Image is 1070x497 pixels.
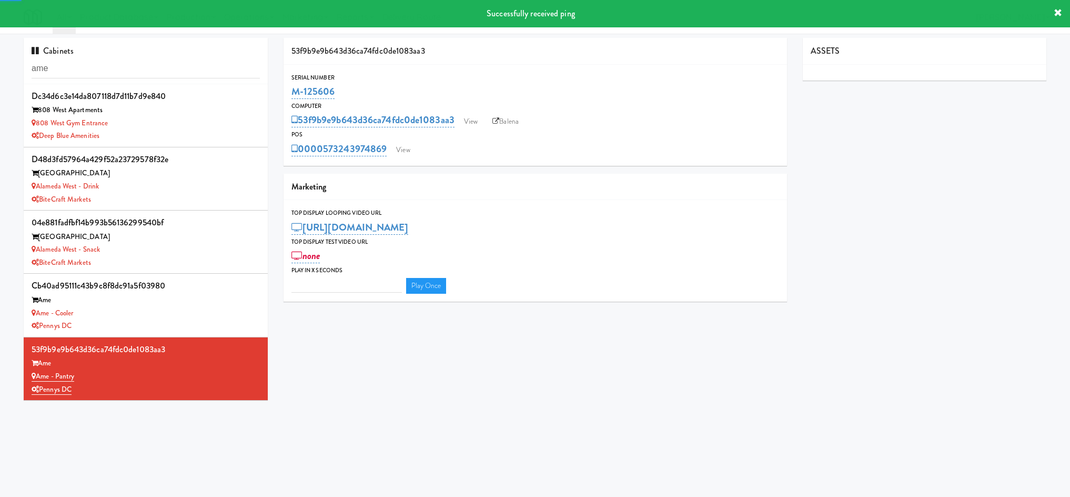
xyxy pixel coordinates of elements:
[32,308,73,318] a: Ame - Cooler
[32,118,108,128] a: 808 West Gym Entrance
[24,337,268,401] li: 53f9b9e9b643d36ca74fdc0de1083aa3Ame Ame - PantryPennys DC
[291,113,455,127] a: 53f9b9e9b643d36ca74fdc0de1083aa3
[32,342,260,357] div: 53f9b9e9b643d36ca74fdc0de1083aa3
[406,278,447,294] a: Play Once
[291,73,779,83] div: Serial Number
[32,371,74,382] a: Ame - Pantry
[811,45,840,57] span: ASSETS
[32,181,99,191] a: Alameda West - Drink
[291,181,327,193] span: Marketing
[32,131,99,141] a: Deep Blue Amenities
[32,384,72,395] a: Pennys DC
[32,167,260,180] div: [GEOGRAPHIC_DATA]
[291,237,779,247] div: Top Display Test Video Url
[291,142,387,156] a: 0000573243974869
[487,7,575,19] span: Successfully received ping
[487,114,524,130] a: Balena
[291,265,779,276] div: Play in X seconds
[32,231,260,244] div: [GEOGRAPHIC_DATA]
[24,147,268,211] li: d48d3fd57964a429f52a23729578f32e[GEOGRAPHIC_DATA] Alameda West - DrinkBiteCraft Markets
[24,84,268,147] li: dc34d6c3e14da807118d7d11b7d9e840808 West Apartments 808 West Gym EntranceDeep Blue Amenities
[291,130,779,140] div: POS
[32,244,100,254] a: Alameda West - Snack
[32,88,260,104] div: dc34d6c3e14da807118d7d11b7d9e840
[24,211,268,274] li: 04e881fadfbf14b993b56136299540bf[GEOGRAPHIC_DATA] Alameda West - SnackBiteCraft Markets
[291,208,779,218] div: Top Display Looping Video Url
[284,38,787,65] div: 53f9b9e9b643d36ca74fdc0de1083aa3
[32,357,260,370] div: Ame
[291,101,779,112] div: Computer
[32,194,91,204] a: BiteCraft Markets
[24,274,268,337] li: cb40ad95111c43b9c8f8dc91a5f03980Ame Ame - CoolerPennys DC
[32,278,260,294] div: cb40ad95111c43b9c8f8dc91a5f03980
[32,321,72,331] a: Pennys DC
[32,59,260,78] input: Search cabinets
[32,104,260,117] div: 808 West Apartments
[291,248,320,263] a: none
[32,215,260,231] div: 04e881fadfbf14b993b56136299540bf
[32,294,260,307] div: Ame
[291,220,409,235] a: [URL][DOMAIN_NAME]
[32,257,91,267] a: BiteCraft Markets
[291,84,335,99] a: M-125606
[32,152,260,167] div: d48d3fd57964a429f52a23729578f32e
[459,114,483,130] a: View
[32,45,74,57] span: Cabinets
[391,142,415,158] a: View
